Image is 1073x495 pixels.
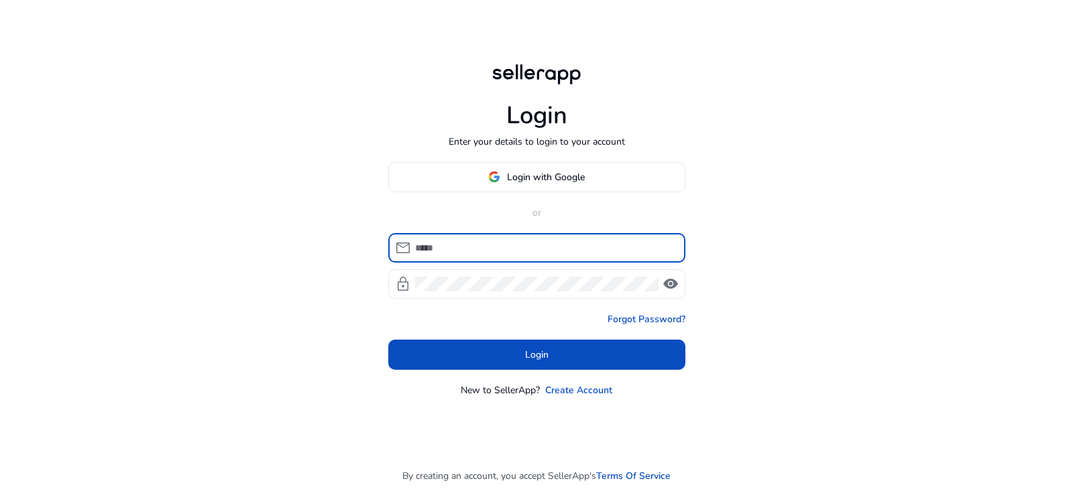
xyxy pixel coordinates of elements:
[596,469,671,483] a: Terms Of Service
[388,340,685,370] button: Login
[663,276,679,292] span: visibility
[488,171,500,183] img: google-logo.svg
[461,383,540,397] p: New to SellerApp?
[507,170,585,184] span: Login with Google
[395,276,411,292] span: lock
[608,312,685,326] a: Forgot Password?
[395,240,411,256] span: mail
[388,206,685,220] p: or
[388,162,685,192] button: Login with Google
[449,135,625,149] p: Enter your details to login to your account
[506,101,567,130] h1: Login
[525,348,549,362] span: Login
[545,383,612,397] a: Create Account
